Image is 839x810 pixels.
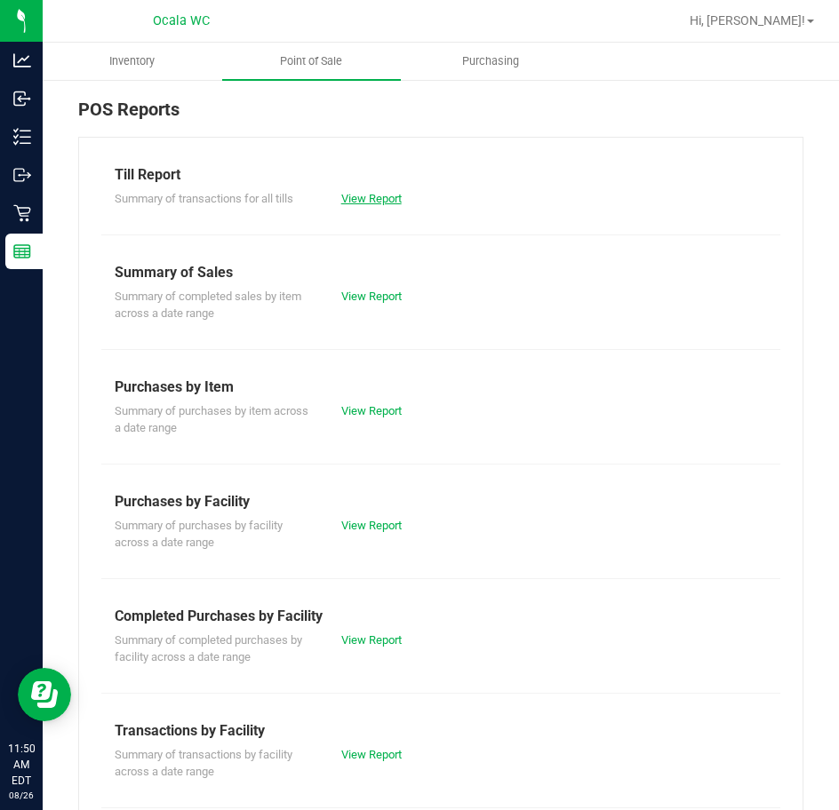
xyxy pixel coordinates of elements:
[115,748,292,779] span: Summary of transactions by facility across a date range
[13,166,31,184] inline-svg: Outbound
[8,741,35,789] p: 11:50 AM EDT
[115,606,767,627] div: Completed Purchases by Facility
[341,748,402,761] a: View Report
[115,192,293,205] span: Summary of transactions for all tills
[18,668,71,721] iframe: Resource center
[115,290,301,321] span: Summary of completed sales by item across a date range
[13,242,31,260] inline-svg: Reports
[115,491,767,512] div: Purchases by Facility
[115,404,308,435] span: Summary of purchases by item across a date range
[115,720,767,742] div: Transactions by Facility
[115,519,283,550] span: Summary of purchases by facility across a date range
[8,789,35,802] p: 08/26
[341,290,402,303] a: View Report
[13,128,31,146] inline-svg: Inventory
[438,53,543,69] span: Purchasing
[13,52,31,69] inline-svg: Analytics
[115,164,767,186] div: Till Report
[13,90,31,107] inline-svg: Inbound
[43,43,222,80] a: Inventory
[222,43,402,80] a: Point of Sale
[401,43,580,80] a: Purchasing
[115,377,767,398] div: Purchases by Item
[256,53,366,69] span: Point of Sale
[341,404,402,417] a: View Report
[341,633,402,647] a: View Report
[85,53,179,69] span: Inventory
[115,633,302,664] span: Summary of completed purchases by facility across a date range
[341,519,402,532] a: View Report
[13,204,31,222] inline-svg: Retail
[153,13,210,28] span: Ocala WC
[341,192,402,205] a: View Report
[78,96,803,137] div: POS Reports
[115,262,767,283] div: Summary of Sales
[690,13,805,28] span: Hi, [PERSON_NAME]!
